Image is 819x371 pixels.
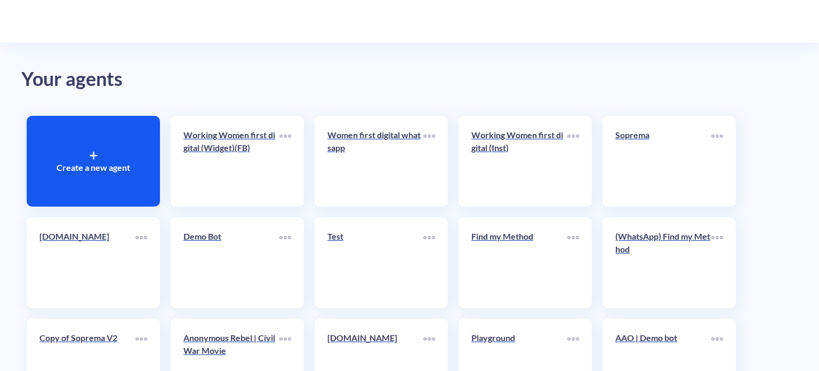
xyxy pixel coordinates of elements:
[183,331,279,357] p: Anonymous Rebel | Civil War Movie
[327,129,423,194] a: Women first digital whatsapp
[39,230,135,243] p: [DOMAIN_NAME]
[471,129,567,194] a: Working Women first digital (Inst)
[471,230,567,295] a: Find my Method
[183,129,279,194] a: Working Women first digital (Widget)(FB)
[183,230,279,295] a: Demo Bot
[615,129,711,194] a: Soprema
[471,230,567,243] p: Find my Method
[327,230,423,295] a: Test
[615,230,711,295] a: (WhatsApp) Find my Method
[39,331,135,344] p: Copy of Soprema V2
[471,331,567,344] p: Playground
[471,129,567,154] p: Working Women first digital (Inst)
[57,161,130,174] p: Create a new agent
[327,230,423,243] p: Test
[39,230,135,295] a: [DOMAIN_NAME]
[21,64,798,94] div: Your agents
[615,230,711,256] p: (WhatsApp) Find my Method
[327,129,423,154] p: Women first digital whatsapp
[183,129,279,154] p: Working Women first digital (Widget)(FB)
[615,331,711,344] p: AAO | Demo bot
[615,129,711,141] p: Soprema
[183,230,279,243] p: Demo Bot
[327,331,423,344] p: [DOMAIN_NAME]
